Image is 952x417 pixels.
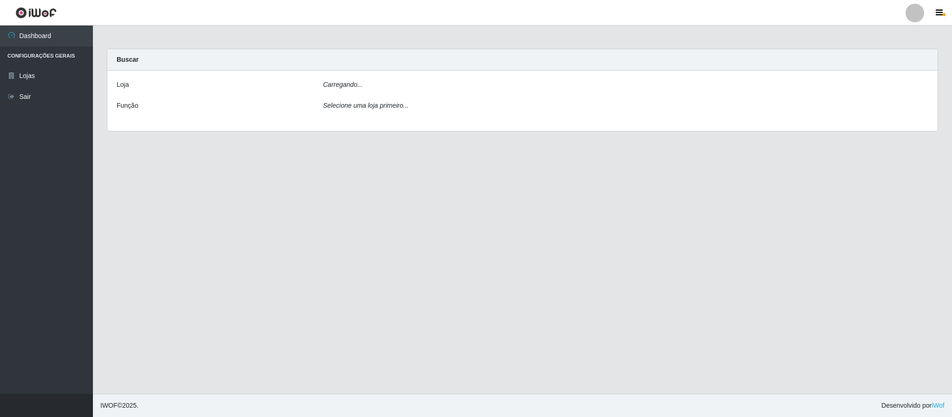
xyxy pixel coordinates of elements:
span: Desenvolvido por [881,401,945,410]
img: CoreUI Logo [15,7,57,19]
label: Função [117,101,138,111]
i: Carregando... [323,81,363,88]
span: IWOF [100,402,118,409]
strong: Buscar [117,56,138,63]
label: Loja [117,80,129,90]
span: © 2025 . [100,401,138,410]
i: Selecione uma loja primeiro... [323,102,408,109]
a: iWof [932,402,945,409]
